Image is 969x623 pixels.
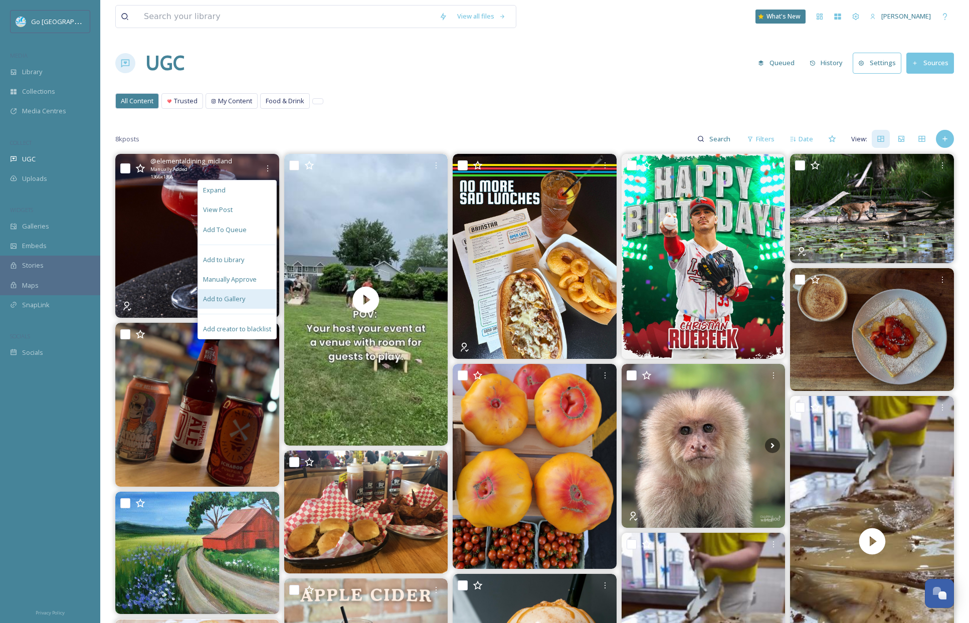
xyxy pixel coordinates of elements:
[755,10,806,24] a: What's New
[139,6,434,28] input: Search your library
[10,52,28,59] span: MEDIA
[22,67,42,77] span: Library
[22,241,47,251] span: Embeds
[22,281,39,290] span: Maps
[284,154,448,445] img: thumbnail
[22,174,47,183] span: Uploads
[22,222,49,231] span: Galleries
[203,275,257,284] span: Manually Approve
[22,106,66,116] span: Media Centres
[22,300,50,310] span: SnapLink
[218,96,252,106] span: My Content
[853,53,901,73] button: Settings
[453,364,617,568] img: Thanks for another great market day!!! See you Saturday, Midland!! Rain or shine
[284,154,448,445] video: From cornhole to croquet, we've got the outdoor space for your guests to have fun together. What'...
[851,134,867,144] span: View:
[115,492,279,614] img: Join us for Painting with Merry Feith in September and take home your version of this country roa...
[115,323,279,487] img: Tis’ the season here at the_diamondjims Just got in the Pumpkin Ale from #wholehogbrewery, The Ic...
[22,348,43,357] span: Socials
[10,139,32,146] span: COLLECT
[31,17,105,26] span: Go [GEOGRAPHIC_DATA]
[174,96,198,106] span: Trusted
[16,17,26,27] img: GoGreatLogo_MISkies_RegionalTrails%20%281%29.png
[115,134,139,144] span: 8k posts
[853,53,906,73] a: Settings
[925,579,954,608] button: Open Chat
[805,53,848,73] button: History
[203,294,245,304] span: Add to Gallery
[150,156,232,166] span: @ elementaldining_midland
[799,134,813,144] span: Date
[790,154,954,263] img: CNC's Visitor Center will be closed tomorrow (9/4) due to an all staff training event. Trails and...
[10,332,30,340] span: SOCIALS
[145,48,184,78] a: UGC
[203,255,244,265] span: Add to Library
[753,53,805,73] a: Queued
[704,129,737,149] input: Search
[453,154,617,358] img: We’re here to brighten your day with fresh, satisfying eats that hit the spot. 🍔🥗🍟 #MidlandRestau...
[36,609,65,616] span: Privacy Policy
[22,154,36,164] span: UGC
[203,324,271,334] span: Add creator to blacklist
[203,225,247,235] span: Add To Queue
[622,154,786,358] img: Happy Birthday, Christian! 🥳
[753,53,800,73] button: Queued
[790,268,954,390] img: We’ve set the table for you! And we’re continuing our Happy Hour deals!!! 20% off crêpes & 50% of...
[881,12,931,21] span: [PERSON_NAME]
[266,96,304,106] span: Food & Drink
[203,205,233,215] span: View Post
[121,96,153,106] span: All Content
[150,166,187,173] span: Manually Added
[865,7,936,26] a: [PERSON_NAME]
[805,53,853,73] a: History
[284,451,448,573] img: Which is your favorite Wing Wednesday meal? Pulled Pork sliders or Jumbo Wings???
[452,7,511,26] a: View all files
[756,134,774,144] span: Filters
[36,606,65,618] a: Privacy Policy
[906,53,954,73] button: Sources
[22,87,55,96] span: Collections
[115,154,279,318] img: Heading downtown to The Commons Live Music Series? Be sure and drop by Oxygen Lounge and grab you...
[622,364,786,528] img: Happy #WorldBeardDay which of our bearded animals do you think is rockin' the best goatee?? (pun ...
[22,261,44,270] span: Stories
[203,185,226,195] span: Expand
[150,173,173,180] span: 1366 x 1366
[10,206,33,214] span: WIDGETS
